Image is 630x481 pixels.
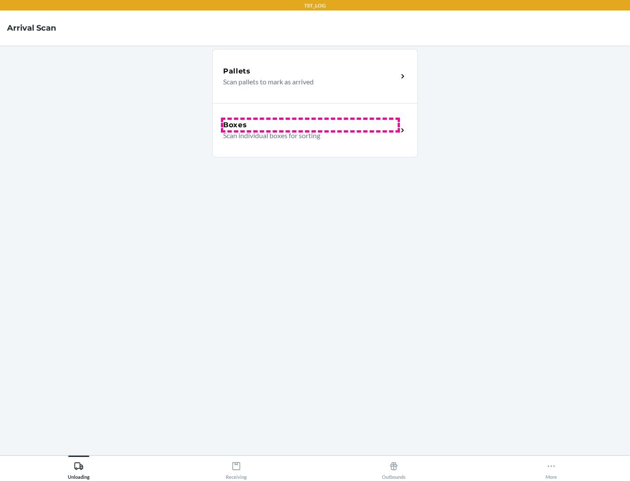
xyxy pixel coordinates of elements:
[226,458,247,480] div: Receiving
[304,2,326,10] p: TST_LOG
[382,458,406,480] div: Outbounds
[223,66,251,77] h5: Pallets
[546,458,557,480] div: More
[223,130,391,141] p: Scan individual boxes for sorting
[212,49,418,103] a: PalletsScan pallets to mark as arrived
[223,120,247,130] h5: Boxes
[68,458,90,480] div: Unloading
[157,456,315,480] button: Receiving
[223,77,391,87] p: Scan pallets to mark as arrived
[212,103,418,157] a: BoxesScan individual boxes for sorting
[472,456,630,480] button: More
[315,456,472,480] button: Outbounds
[7,22,56,34] h4: Arrival Scan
